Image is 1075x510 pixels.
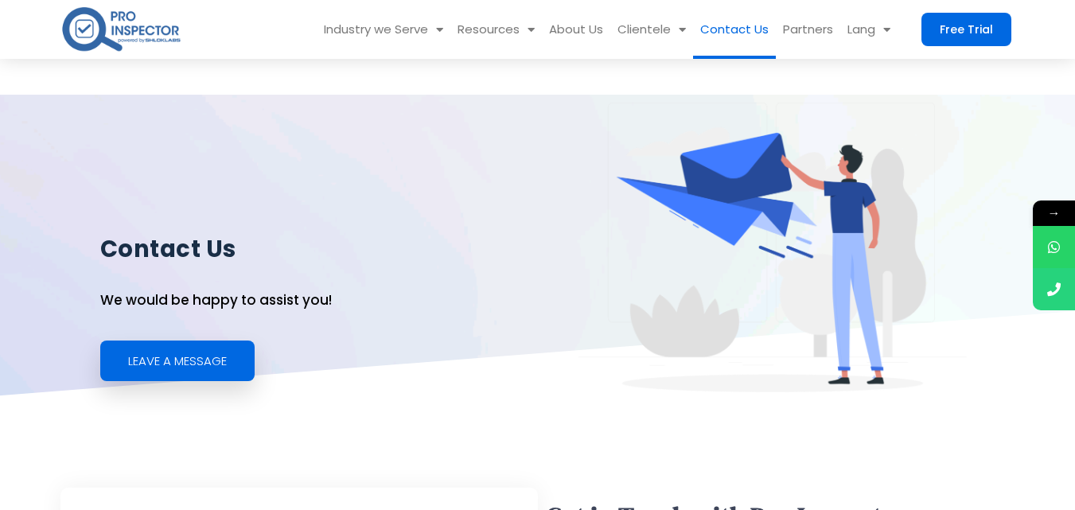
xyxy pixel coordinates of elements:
[578,103,967,392] img: contact-us banner
[940,24,993,35] span: Free Trial
[1033,200,1075,226] span: →
[128,355,227,367] span: Leave a Message
[100,286,571,313] p: We would be happy to assist you!
[100,341,255,381] a: Leave a Message
[100,230,571,269] h1: Contact Us
[921,13,1011,46] a: Free Trial
[60,4,182,54] img: pro-inspector-logo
